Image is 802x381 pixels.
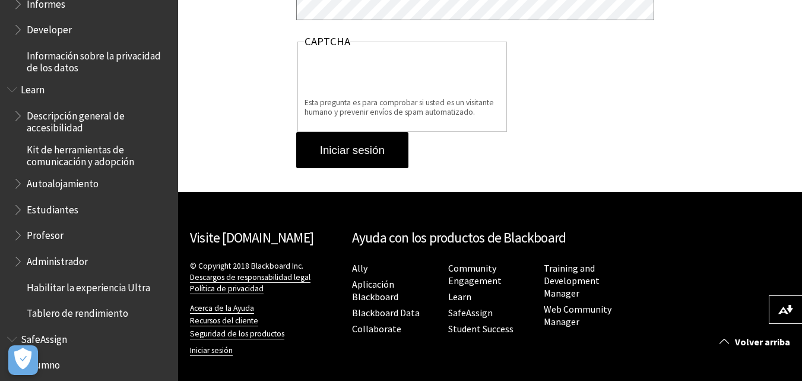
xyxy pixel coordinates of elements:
a: Learn [448,291,471,303]
legend: CAPTCHA [305,35,350,48]
span: Estudiantes [27,200,78,216]
iframe: reCAPTCHA [305,52,485,98]
span: Administrador [27,251,88,267]
span: Habilitar la experiencia Ultra [27,278,150,294]
a: Ally [352,262,367,275]
a: Volver arriba [711,331,802,353]
a: Iniciar sesión [190,345,233,356]
span: Autoalojamiento [27,174,99,190]
span: SafeAssign [21,329,67,345]
span: Información sobre la privacidad de los datos [27,46,170,74]
a: Community Engagement [448,262,502,287]
a: Visite [DOMAIN_NAME] [190,229,313,246]
div: Esta pregunta es para comprobar si usted es un visitante humano y prevenir envíos de spam automat... [305,98,499,116]
a: Recursos del cliente [190,316,258,326]
a: SafeAssign [448,307,493,319]
span: Profesor [27,225,64,241]
button: Abrir preferencias [8,345,38,375]
a: Web Community Manager [544,303,611,328]
a: Training and Development Manager [544,262,600,300]
h2: Ayuda con los productos de Blackboard [352,228,629,248]
nav: Book outline for Blackboard Learn Help [7,80,171,323]
a: Acerca de la Ayuda [190,303,254,314]
span: Alumno [27,355,60,371]
a: Descargos de responsabilidad legal [190,272,310,283]
span: Descripción general de accesibilidad [27,106,170,134]
p: © Copyright 2018 Blackboard Inc. [190,260,340,294]
span: Tablero de rendimiento [27,303,128,319]
a: Seguridad de los productos [190,329,284,339]
a: Aplicación Blackboard [352,278,398,303]
input: Iniciar sesión [296,132,408,169]
a: Blackboard Data [352,307,420,319]
a: Student Success [448,323,513,335]
span: Developer [27,20,72,36]
a: Política de privacidad [190,284,264,294]
a: Collaborate [352,323,401,335]
span: Learn [21,80,45,96]
span: Kit de herramientas de comunicación y adopción [27,140,170,168]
